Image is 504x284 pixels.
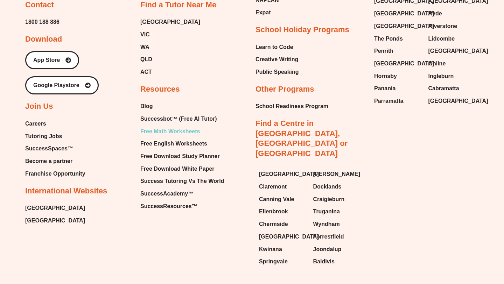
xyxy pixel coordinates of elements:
[374,96,404,106] span: Parramatta
[313,206,340,217] span: Truganina
[374,83,395,94] span: Panania
[313,182,360,192] a: Docklands
[25,156,72,166] span: Become a partner
[428,46,488,56] span: [GEOGRAPHIC_DATA]
[374,58,434,69] span: [GEOGRAPHIC_DATA]
[384,205,504,284] iframe: Chat Widget
[313,219,360,229] a: Wyndham
[140,101,224,112] a: Blog
[140,164,224,174] a: Free Download White Paper
[428,58,476,69] a: Online
[140,201,197,212] span: SuccessResources™
[255,42,299,52] a: Learn to Code
[374,83,421,94] a: Panania
[428,8,476,19] a: Ryde
[313,244,360,255] a: Joondalup
[25,119,46,129] span: Careers
[259,256,306,267] a: Springvale
[374,34,421,44] a: The Ponds
[25,131,62,142] span: Tutoring Jobs
[140,29,150,40] span: VIC
[313,244,342,255] span: Joondalup
[25,119,85,129] a: Careers
[259,244,306,255] a: Kwinana
[25,51,79,69] a: App Store
[25,215,85,226] a: [GEOGRAPHIC_DATA]
[259,206,288,217] span: Ellenbrook
[140,84,180,94] h2: Resources
[259,219,306,229] a: Chermside
[374,71,421,81] a: Hornsby
[140,189,224,199] a: SuccessAcademy™
[140,126,200,137] span: Free Math Worksheets
[25,156,85,166] a: Become a partner
[428,46,476,56] a: [GEOGRAPHIC_DATA]
[255,119,348,158] a: Find a Centre in [GEOGRAPHIC_DATA], [GEOGRAPHIC_DATA] or [GEOGRAPHIC_DATA]
[428,83,476,94] a: Cabramatta
[313,194,360,205] a: Craigieburn
[140,189,194,199] span: SuccessAcademy™
[259,182,287,192] span: Claremont
[25,143,73,154] span: SuccessSpaces™
[374,46,393,56] span: Penrith
[428,96,476,106] a: [GEOGRAPHIC_DATA]
[25,186,107,196] h2: International Websites
[255,54,298,65] span: Creative Writing
[313,169,360,179] a: [PERSON_NAME]
[259,219,288,229] span: Chermside
[259,206,306,217] a: Ellenbrook
[140,151,224,162] a: Free Download Study Planner
[255,42,293,52] span: Learn to Code
[255,67,299,77] a: Public Speaking
[428,21,476,31] a: Riverstone
[259,232,319,242] span: [GEOGRAPHIC_DATA]
[140,54,200,65] a: QLD
[140,114,224,124] a: Successbot™ (Free AI Tutor)
[140,67,152,77] span: ACT
[140,42,149,52] span: WA
[255,7,289,18] a: Expat
[140,101,153,112] span: Blog
[25,17,59,27] a: 1800 188 886
[33,57,60,63] span: App Store
[255,101,328,112] span: School Readiness Program
[313,194,345,205] span: Craigieburn
[428,34,476,44] a: Lidcombe
[259,182,306,192] a: Claremont
[428,71,454,81] span: Ingleburn
[255,54,299,65] a: Creative Writing
[25,169,85,179] a: Franchise Opportunity
[25,101,53,112] h2: Join Us
[255,7,271,18] span: Expat
[25,203,85,213] a: [GEOGRAPHIC_DATA]
[374,46,421,56] a: Penrith
[313,219,340,229] span: Wyndham
[313,232,360,242] a: Forrestfield
[140,17,200,27] a: [GEOGRAPHIC_DATA]
[374,21,421,31] a: [GEOGRAPHIC_DATA]
[428,58,446,69] span: Online
[140,139,207,149] span: Free English Worksheets
[428,83,459,94] span: Cabramatta
[140,164,215,174] span: Free Download White Paper
[140,42,200,52] a: WA
[25,76,99,94] a: Google Playstore
[140,201,224,212] a: SuccessResources™
[374,71,397,81] span: Hornsby
[25,131,85,142] a: Tutoring Jobs
[374,96,421,106] a: Parramatta
[374,8,421,19] a: [GEOGRAPHIC_DATA]
[259,169,319,179] span: [GEOGRAPHIC_DATA]
[255,84,314,94] h2: Other Programs
[259,256,288,267] span: Springvale
[259,194,306,205] a: Canning Vale
[140,176,224,186] a: Success Tutoring Vs The World
[259,194,294,205] span: Canning Vale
